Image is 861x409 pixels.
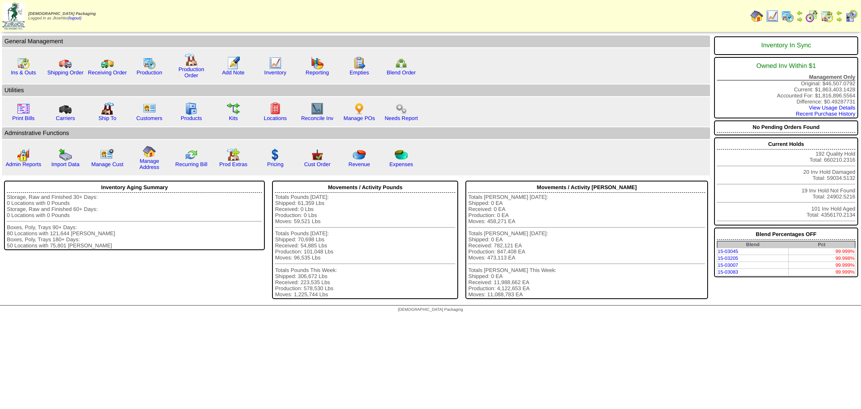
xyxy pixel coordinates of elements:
[353,148,366,161] img: pie_chart.png
[395,57,408,70] img: network.png
[7,194,262,249] div: Storage, Raw and Finished 30+ Days: 0 Locations with 0 Pounds Storage, Raw and Finished 60+ Days:...
[718,269,738,275] a: 15-03083
[714,137,858,226] div: 192 Quality Hold Total: 660210.2316 20 Inv Hold Damaged Total: 59034.5132 19 Inv Hold Not Found T...
[269,102,282,115] img: locations.gif
[718,262,738,268] a: 15-03007
[56,115,75,121] a: Carriers
[101,57,114,70] img: truck2.gif
[143,145,156,158] img: home.gif
[6,161,41,167] a: Admin Reports
[143,102,156,115] img: customers.gif
[348,161,370,167] a: Revenue
[301,115,333,121] a: Reconcile Inv
[227,102,240,115] img: workflow.gif
[51,161,80,167] a: Import Data
[28,12,96,16] span: [DEMOGRAPHIC_DATA] Packaging
[269,57,282,70] img: line_graph.gif
[2,36,710,47] td: General Management
[185,148,198,161] img: reconcile.gif
[88,70,127,76] a: Receiving Order
[395,102,408,115] img: workflow.png
[267,161,284,167] a: Pricing
[796,16,803,23] img: arrowright.gif
[17,102,30,115] img: invoice2.gif
[143,57,156,70] img: calendarprod.gif
[2,127,710,139] td: Adminstrative Functions
[181,115,202,121] a: Products
[781,10,794,23] img: calendarprod.gif
[718,249,738,254] a: 15-03045
[845,10,858,23] img: calendarcustomer.gif
[101,102,114,115] img: factory2.gif
[796,111,855,117] a: Recent Purchase History
[264,70,287,76] a: Inventory
[788,241,855,248] th: Pct
[136,70,162,76] a: Production
[2,2,25,30] img: zoroco-logo-small.webp
[353,102,366,115] img: po.png
[100,148,115,161] img: managecust.png
[390,161,413,167] a: Expenses
[219,161,247,167] a: Prod Extras
[12,115,35,121] a: Print Bills
[395,148,408,161] img: pie_chart2.png
[805,10,818,23] img: calendarblend.gif
[717,241,788,248] th: Blend
[222,70,245,76] a: Add Note
[385,115,418,121] a: Needs Report
[717,74,855,80] div: Management Only
[306,70,329,76] a: Reporting
[98,115,116,121] a: Ship To
[185,102,198,115] img: cabinet.gif
[59,57,72,70] img: truck.gif
[750,10,763,23] img: home.gif
[275,194,455,297] div: Totals Pounds [DATE]: Shipped: 61,359 Lbs Received: 0 Lbs Production: 0 Lbs Moves: 59,521 Lbs Tot...
[275,182,455,193] div: Movements / Activity Pounds
[17,57,30,70] img: calendarinout.gif
[821,10,834,23] img: calendarinout.gif
[227,148,240,161] img: prodextras.gif
[269,148,282,161] img: dollar.gif
[836,16,842,23] img: arrowright.gif
[717,38,855,53] div: Inventory In Sync
[178,66,204,78] a: Production Order
[227,57,240,70] img: orders.gif
[468,182,705,193] div: Movements / Activity [PERSON_NAME]
[809,105,855,111] a: View Usage Details
[91,161,123,167] a: Manage Cust
[717,139,855,150] div: Current Holds
[344,115,375,121] a: Manage POs
[59,148,72,161] img: import.gif
[350,70,369,76] a: Empties
[7,182,262,193] div: Inventory Aging Summary
[468,194,705,297] div: Totals [PERSON_NAME] [DATE]: Shipped: 0 EA Received: 0 EA Production: 0 EA Moves: 458,271 EA Tota...
[766,10,779,23] img: line_graph.gif
[788,255,855,262] td: 99.998%
[788,248,855,255] td: 99.999%
[59,102,72,115] img: truck3.gif
[28,12,96,21] span: Logged in as Jkoehler
[304,161,330,167] a: Cust Order
[788,262,855,269] td: 99.999%
[264,115,287,121] a: Locations
[398,308,463,312] span: [DEMOGRAPHIC_DATA] Packaging
[47,70,84,76] a: Shipping Order
[311,57,324,70] img: graph.gif
[175,161,207,167] a: Recurring Bill
[136,115,162,121] a: Customers
[353,57,366,70] img: workorder.gif
[788,269,855,276] td: 99.999%
[311,102,324,115] img: line_graph2.gif
[714,57,858,118] div: Original: $46,507.0792 Current: $1,863,403.1428 Accounted For: $1,816,896.5564 Difference: $0.492...
[68,16,82,21] a: (logout)
[796,10,803,16] img: arrowleft.gif
[387,70,416,76] a: Blend Order
[718,255,738,261] a: 15-03205
[2,84,710,96] td: Utilities
[11,70,36,76] a: Ins & Outs
[229,115,238,121] a: Kits
[717,122,855,133] div: No Pending Orders Found
[185,53,198,66] img: factory.gif
[717,229,855,240] div: Blend Percentages OFF
[717,59,855,74] div: Owned Inv Within $1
